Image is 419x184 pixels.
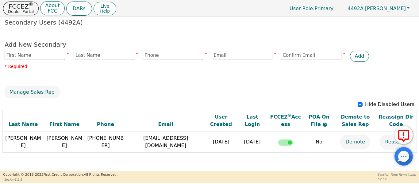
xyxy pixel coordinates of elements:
div: User Created [207,113,235,128]
p: Session Time Remaining: [378,172,416,177]
sup: ® [288,113,291,118]
a: User Role:Primary [283,2,340,14]
input: Confirm Email [281,51,341,60]
td: [DATE] [237,131,268,153]
input: First Name [5,51,65,60]
span: User Role : [290,6,314,11]
td: [DATE] [206,131,237,153]
td: [EMAIL_ADDRESS][DOMAIN_NAME] [126,131,206,153]
p: Copyright © 2015- 2025 First Credit Corporation. [3,172,117,178]
h2: Secondary Users (4492A) [5,19,414,26]
p: Add New Secondary [5,40,414,49]
button: Add [350,51,369,62]
p: Primary [283,2,340,14]
button: DARs [66,2,92,16]
span: Live [100,4,110,9]
input: Last Name [74,51,134,60]
input: Email [212,51,272,60]
p: Version 3.2.1 [3,177,117,182]
p: 57:57 [378,177,416,182]
span: Help [100,9,110,14]
div: Last Login [238,113,267,128]
p: * Required [5,63,414,70]
button: Report Error to FCC [394,126,413,144]
input: Phone [143,51,203,60]
p: FCCEZ [8,3,34,10]
button: FCCEZ®Dealer Portal [3,2,39,15]
div: Last Name [4,121,42,128]
p: FCC [45,9,60,14]
div: Email [128,121,204,128]
span: 4492A: [348,6,365,11]
td: [PERSON_NAME] [44,131,85,153]
button: Manage Sales Rep [5,87,60,98]
div: First Name [45,121,84,128]
sup: ® [29,2,33,7]
button: Reassign [380,135,412,149]
button: Demote [340,135,370,149]
p: Dealer Portal [8,10,34,14]
div: Reassign Dlr Code [377,113,415,128]
button: AboutFCC [40,1,64,16]
div: Phone [86,121,124,128]
button: 4492A:[PERSON_NAME] [341,4,416,13]
td: [PERSON_NAME] [2,131,44,153]
span: POA On File [309,114,329,127]
span: [PERSON_NAME] [348,6,406,11]
span: FCCEZ Access [270,114,301,127]
td: No [303,131,335,153]
p: Hide Disabled Users [365,101,414,108]
span: All Rights Reserved. [84,173,117,177]
button: LiveHelp [94,2,116,15]
div: Demote to Sales Rep [336,113,374,128]
p: About [45,3,60,8]
td: [PHONE_NUMBER] [85,131,126,153]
